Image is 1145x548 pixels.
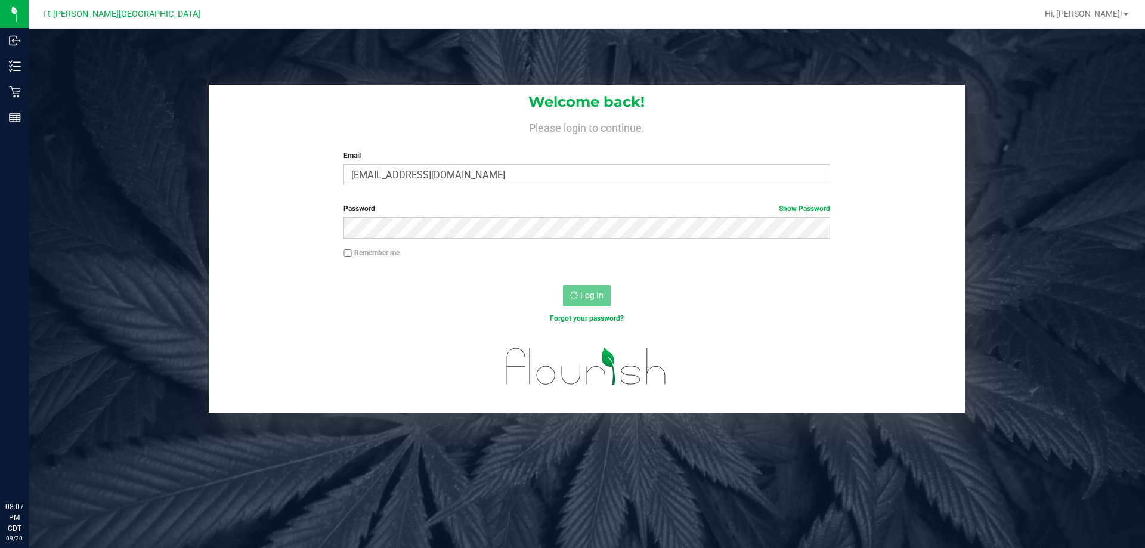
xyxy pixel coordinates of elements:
[343,150,830,161] label: Email
[563,285,611,306] button: Log In
[9,35,21,47] inline-svg: Inbound
[343,205,375,213] span: Password
[209,94,965,110] h1: Welcome back!
[5,534,23,543] p: 09/20
[550,314,624,323] a: Forgot your password?
[9,60,21,72] inline-svg: Inventory
[209,119,965,134] h4: Please login to continue.
[1045,9,1122,18] span: Hi, [PERSON_NAME]!
[9,86,21,98] inline-svg: Retail
[343,247,400,258] label: Remember me
[9,112,21,123] inline-svg: Reports
[43,9,200,19] span: Ft [PERSON_NAME][GEOGRAPHIC_DATA]
[779,205,830,213] a: Show Password
[5,501,23,534] p: 08:07 PM CDT
[492,336,681,397] img: flourish_logo.svg
[343,249,352,258] input: Remember me
[580,290,604,300] span: Log In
